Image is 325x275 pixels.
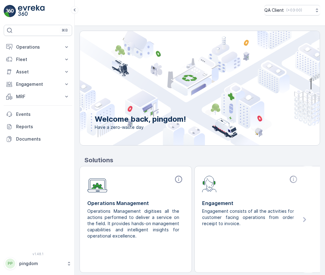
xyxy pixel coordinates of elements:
p: Solutions [84,155,320,165]
p: Engagement [202,199,299,207]
img: city illustration [52,31,320,145]
img: module-icon [87,175,107,193]
p: Documents [16,136,70,142]
p: Asset [16,69,60,75]
span: v 1.48.1 [4,252,72,256]
a: Documents [4,133,72,145]
button: MRF [4,90,72,103]
button: Engagement [4,78,72,90]
img: logo [4,5,16,17]
img: module-icon [202,175,217,192]
a: Events [4,108,72,120]
img: logo_light-DOdMpM7g.png [18,5,45,17]
button: Fleet [4,53,72,66]
p: pingdom [19,260,63,267]
p: MRF [16,94,60,100]
a: Reports [4,120,72,133]
p: Engagement [16,81,60,87]
p: Operations Management digitises all the actions performed to deliver a service on the field. It p... [87,208,179,239]
p: QA Client [264,7,284,13]
span: Have a zero-waste day [95,124,186,130]
p: ( +03:00 ) [286,8,302,13]
p: Operations [16,44,60,50]
p: Events [16,111,70,117]
button: QA Client(+03:00) [264,5,320,15]
p: Engagement consists of all the activities for customer facing operations from order receipt to in... [202,208,294,227]
p: Operations Management [87,199,184,207]
p: ⌘B [62,28,68,33]
p: Welcome back, pingdom! [95,114,186,124]
button: Asset [4,66,72,78]
p: Reports [16,124,70,130]
p: Fleet [16,56,60,63]
button: PPpingdom [4,257,72,270]
button: Operations [4,41,72,53]
div: PP [5,259,15,268]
